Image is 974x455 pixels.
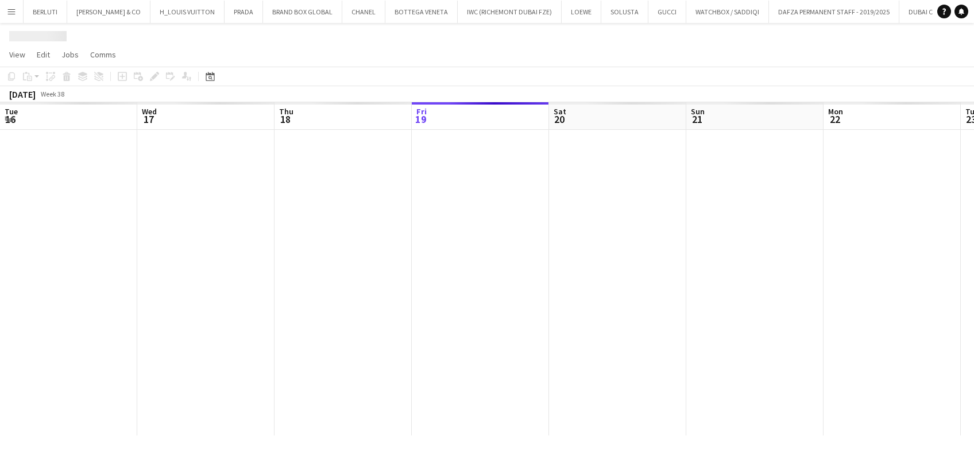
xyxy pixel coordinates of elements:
a: View [5,47,30,62]
span: Wed [142,106,157,117]
button: GUCCI [648,1,686,23]
button: H_LOUIS VUITTON [150,1,225,23]
span: Edit [37,49,50,60]
span: 22 [826,113,843,126]
span: 18 [277,113,293,126]
span: Tue [5,106,18,117]
button: BOTTEGA VENETA [385,1,458,23]
button: BERLUTI [24,1,67,23]
span: 20 [552,113,566,126]
span: Thu [279,106,293,117]
span: Mon [828,106,843,117]
a: Jobs [57,47,83,62]
span: 17 [140,113,157,126]
span: 16 [3,113,18,126]
button: DAFZA PERMANENT STAFF - 2019/2025 [769,1,899,23]
span: Fri [416,106,427,117]
span: 21 [689,113,705,126]
span: 19 [415,113,427,126]
button: [PERSON_NAME] & CO [67,1,150,23]
button: IWC (RICHEMONT DUBAI FZE) [458,1,562,23]
span: Jobs [61,49,79,60]
button: LOEWE [562,1,601,23]
button: WATCHBOX / SADDIQI [686,1,769,23]
button: BRAND BOX GLOBAL [263,1,342,23]
button: CHANEL [342,1,385,23]
a: Edit [32,47,55,62]
span: Sun [691,106,705,117]
span: View [9,49,25,60]
span: Sat [554,106,566,117]
span: Comms [90,49,116,60]
button: PRADA [225,1,263,23]
button: SOLUSTA [601,1,648,23]
span: Week 38 [38,90,67,98]
a: Comms [86,47,121,62]
div: [DATE] [9,88,36,100]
